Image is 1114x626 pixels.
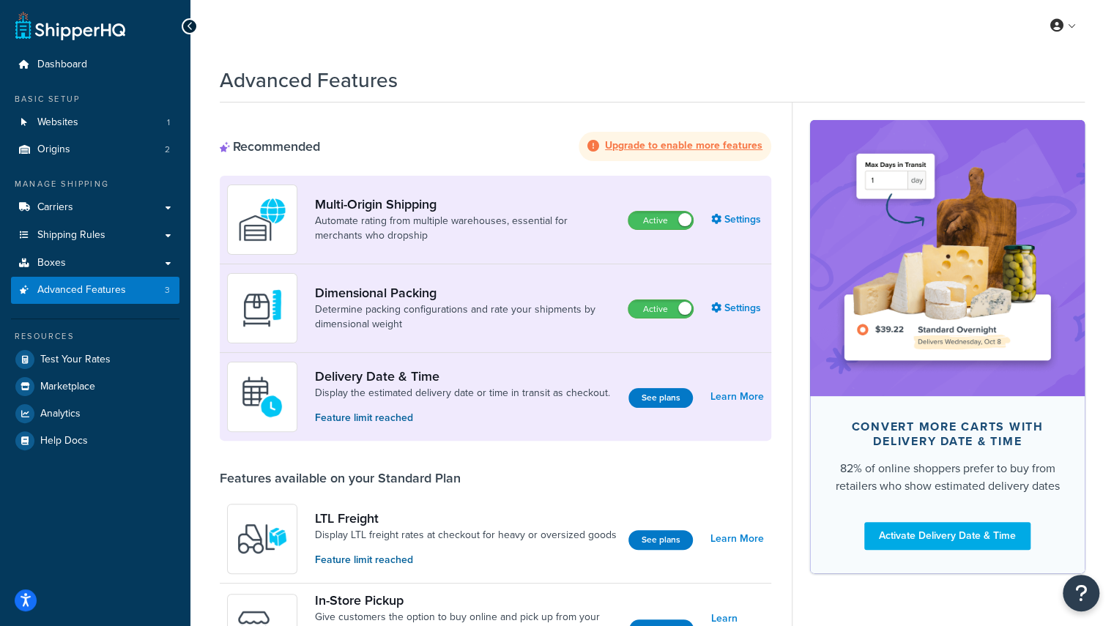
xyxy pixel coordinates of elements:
a: Boxes [11,250,179,277]
img: y79ZsPf0fXUFUhFXDzUgf+ktZg5F2+ohG75+v3d2s1D9TjoU8PiyCIluIjV41seZevKCRuEjTPPOKHJsQcmKCXGdfprl3L4q7... [237,513,288,564]
span: Origins [37,144,70,156]
img: DTVBYsAAAAAASUVORK5CYII= [237,283,288,334]
p: Feature limit reached [315,552,617,568]
span: Websites [37,116,78,129]
label: Active [628,300,693,318]
img: feature-image-ddt-36eae7f7280da8017bfb280eaccd9c446f90b1fe08728e4019434db127062ab4.png [832,142,1063,373]
span: Shipping Rules [37,229,105,242]
a: Shipping Rules [11,222,179,249]
span: Boxes [37,257,66,269]
span: Test Your Rates [40,354,111,366]
a: Delivery Date & Time [315,368,610,384]
a: Dimensional Packing [315,285,616,301]
button: See plans [628,388,693,408]
a: Activate Delivery Date & Time [864,522,1031,550]
div: Recommended [220,138,320,154]
div: Basic Setup [11,93,179,105]
li: Websites [11,109,179,136]
a: Display LTL freight rates at checkout for heavy or oversized goods [315,528,617,543]
a: Settings [711,209,764,230]
span: 3 [165,284,170,297]
span: Analytics [40,408,81,420]
span: Dashboard [37,59,87,71]
label: Active [628,212,693,229]
button: Open Resource Center [1063,575,1099,611]
img: WatD5o0RtDAAAAAElFTkSuQmCC [237,194,288,245]
span: Carriers [37,201,73,214]
a: Automate rating from multiple warehouses, essential for merchants who dropship [315,214,616,243]
a: Test Your Rates [11,346,179,373]
a: Analytics [11,400,179,427]
h1: Advanced Features [220,66,398,94]
a: Learn More [710,529,764,549]
a: In-Store Pickup [315,592,617,608]
a: Carriers [11,194,179,221]
a: Determine packing configurations and rate your shipments by dimensional weight [315,302,616,332]
a: Marketplace [11,373,179,400]
img: gfkeb5ejjkALwAAAABJRU5ErkJggg== [237,371,288,422]
p: Feature limit reached [315,410,610,426]
span: Advanced Features [37,284,126,297]
div: Convert more carts with delivery date & time [833,420,1061,449]
div: Resources [11,330,179,343]
span: 2 [165,144,170,156]
div: 82% of online shoppers prefer to buy from retailers who show estimated delivery dates [833,460,1061,495]
a: Settings [711,298,764,318]
div: Features available on your Standard Plan [220,470,461,486]
span: Marketplace [40,381,95,393]
span: 1 [167,116,170,129]
a: Advanced Features3 [11,277,179,304]
div: Manage Shipping [11,178,179,190]
a: Websites1 [11,109,179,136]
a: Display the estimated delivery date or time in transit as checkout. [315,386,610,400]
a: Origins2 [11,136,179,163]
a: Dashboard [11,51,179,78]
button: See plans [628,530,693,550]
li: Advanced Features [11,277,179,304]
strong: Upgrade to enable more features [605,138,762,153]
a: LTL Freight [315,510,617,526]
a: Help Docs [11,428,179,454]
li: Origins [11,136,179,163]
a: Learn More [710,387,764,407]
span: Help Docs [40,435,88,447]
a: Multi-Origin Shipping [315,196,616,212]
